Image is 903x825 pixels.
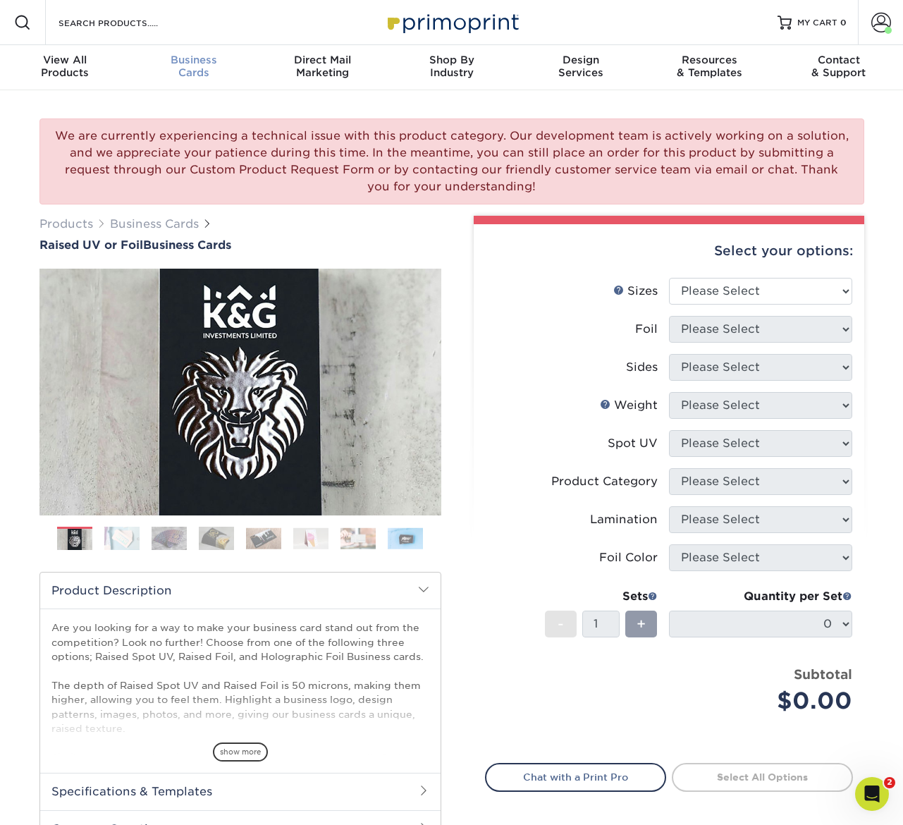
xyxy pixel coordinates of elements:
img: Business Cards 07 [340,527,376,549]
div: Sides [626,359,658,376]
img: Business Cards 06 [293,527,328,549]
div: Quantity per Set [669,588,852,605]
a: DesignServices [516,45,645,90]
h2: Product Description [40,573,441,609]
img: Business Cards 04 [199,526,234,551]
iframe: Intercom live chat [855,777,889,811]
h2: Specifications & Templates [40,773,441,809]
span: Business [129,54,258,66]
span: Resources [645,54,774,66]
a: BusinessCards [129,45,258,90]
h1: Business Cards [39,238,441,252]
span: 0 [840,18,847,28]
img: Primoprint [381,7,522,37]
div: & Templates [645,54,774,79]
span: + [637,613,646,635]
a: Business Cards [110,217,199,231]
span: Shop By [387,54,516,66]
div: Foil Color [599,549,658,566]
div: Industry [387,54,516,79]
div: Sets [545,588,658,605]
a: Products [39,217,93,231]
div: Cards [129,54,258,79]
span: Design [516,54,645,66]
div: We are currently experiencing a technical issue with this product category. Our development team ... [39,118,864,204]
span: 2 [884,777,895,788]
a: Contact& Support [774,45,903,90]
img: Business Cards 08 [388,527,423,549]
span: Raised UV or Foil [39,238,143,252]
div: Services [516,54,645,79]
a: Shop ByIndustry [387,45,516,90]
div: Marketing [258,54,387,79]
img: Business Cards 03 [152,526,187,551]
div: Lamination [590,511,658,528]
img: Business Cards 01 [57,522,92,557]
div: Product Category [551,473,658,490]
div: Sizes [613,283,658,300]
a: Select All Options [672,763,853,791]
div: $0.00 [680,684,852,718]
a: Raised UV or FoilBusiness Cards [39,238,441,252]
div: & Support [774,54,903,79]
div: Spot UV [608,435,658,452]
strong: Subtotal [794,666,852,682]
span: Direct Mail [258,54,387,66]
img: Business Cards 02 [104,526,140,551]
a: Resources& Templates [645,45,774,90]
div: Select your options: [485,224,853,278]
span: MY CART [797,17,837,29]
img: Raised UV or Foil 01 [39,191,441,593]
span: show more [213,742,268,762]
div: Weight [600,397,658,414]
span: Contact [774,54,903,66]
span: - [558,613,564,635]
a: Direct MailMarketing [258,45,387,90]
div: Foil [635,321,658,338]
img: Business Cards 05 [246,527,281,549]
a: Chat with a Print Pro [485,763,666,791]
input: SEARCH PRODUCTS..... [57,14,195,31]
